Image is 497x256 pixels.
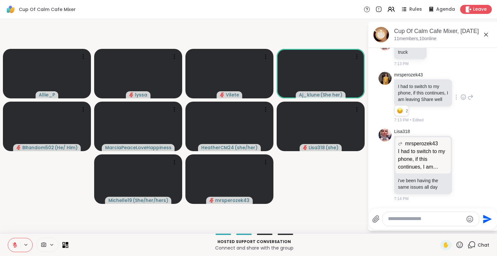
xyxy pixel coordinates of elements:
[22,144,54,151] span: BRandom502
[406,108,409,114] span: 2
[379,128,392,141] img: https://sharewell-space-live.sfo3.digitaloceanspaces.com/user-generated/dbce20f4-cca2-48d8-8c3e-9...
[409,6,422,13] span: Rules
[72,245,436,251] p: Connect and share with the group
[394,117,409,123] span: 7:13 PM
[5,4,16,15] img: ShareWell Logomark
[135,92,147,98] span: lyssa
[379,72,392,85] img: https://sharewell-space-live.sfo3.digitaloceanspaces.com/user-generated/ced7abe1-258a-45b1-9815-8...
[394,36,436,42] p: 11 members, 10 online
[17,145,21,150] span: audio-muted
[398,83,448,103] p: I had to switch to my phone, if this continues, I am leaving Share well
[215,197,249,204] span: mrsperozek43
[129,93,134,97] span: audio-muted
[394,27,492,35] div: Cup Of Calm Cafe Mixer, [DATE]
[473,6,487,13] span: Leave
[209,198,214,203] span: audio-muted
[320,92,342,98] span: ( She her )
[466,215,474,223] button: Emoji picker
[235,144,258,151] span: ( she/her )
[105,144,171,151] span: MarciaPeaceLoveHappiness
[326,144,338,151] span: ( she )
[479,212,494,226] button: Send
[72,239,436,245] p: Hosted support conversation
[394,72,423,78] a: mrsperozek43
[443,241,449,249] span: ✋
[373,27,389,42] img: Cup Of Calm Cafe Mixer, Sep 07
[396,108,403,113] button: Reactions: sad
[309,144,325,151] span: Lisa318
[299,92,320,98] span: Aj_klune
[220,93,225,97] span: audio-muted
[201,144,234,151] span: HeatherCM24
[394,61,409,67] span: 7:13 PM
[19,6,76,13] span: Cup Of Calm Cafe Mixer
[394,128,410,135] a: Lisa318
[405,140,438,148] span: mrsperozek43
[436,6,455,13] span: Agenda
[394,106,406,116] div: Reaction list
[108,197,132,204] span: Michelle19
[394,196,409,202] span: 7:14 PM
[410,117,411,123] span: •
[388,216,463,222] textarea: Type your message
[303,145,307,150] span: audio-muted
[133,197,168,204] span: ( She/her/hers )
[226,92,239,98] span: Vilete
[398,148,448,171] p: I had to switch to my phone, if this continues, I am leaving Share well
[478,242,489,248] span: Chat
[398,49,423,55] p: truck
[39,92,55,98] span: Allie_P
[413,117,424,123] span: Edited
[55,144,78,151] span: ( He/ Him )
[398,177,448,190] p: i've been having the same issues all day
